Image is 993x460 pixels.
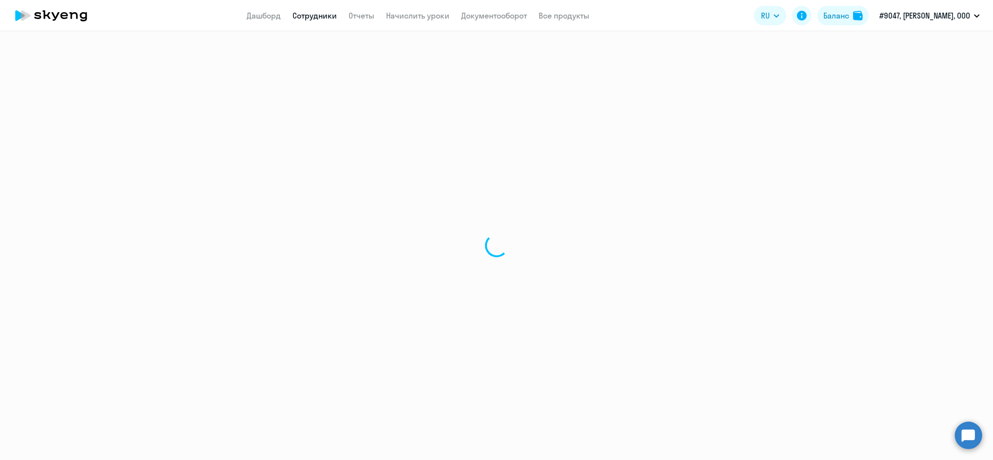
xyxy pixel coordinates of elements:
button: Балансbalance [818,6,869,25]
div: Баланс [823,10,849,21]
img: balance [853,11,863,20]
a: Сотрудники [293,11,337,20]
button: #9047, [PERSON_NAME], ООО [875,4,985,27]
a: Документооборот [462,11,527,20]
span: RU [761,10,770,21]
a: Дашборд [247,11,281,20]
button: RU [754,6,786,25]
a: Начислить уроки [387,11,450,20]
a: Все продукты [539,11,590,20]
p: #9047, [PERSON_NAME], ООО [879,10,970,21]
a: Отчеты [349,11,375,20]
